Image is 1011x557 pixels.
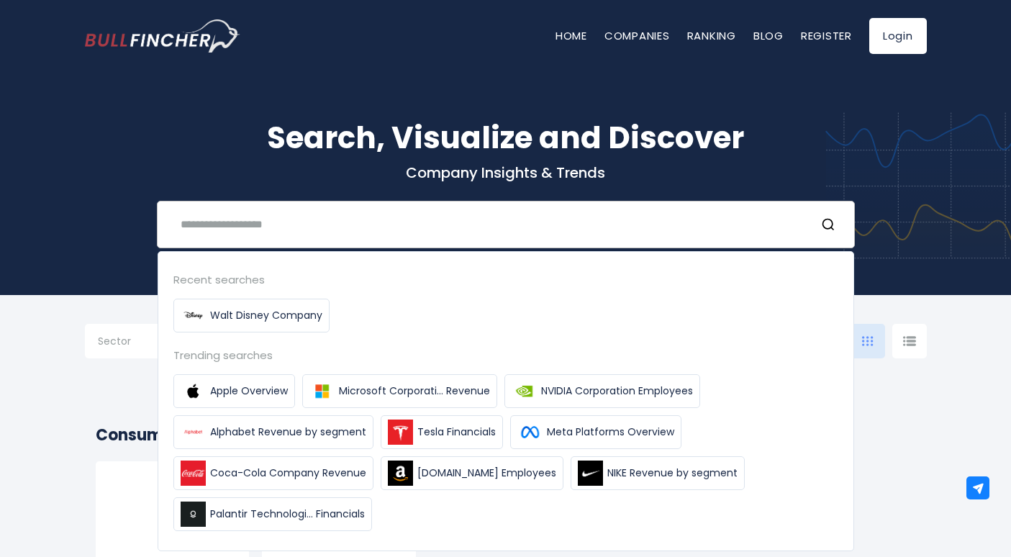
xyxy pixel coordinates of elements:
[173,299,330,332] a: Walt Disney Company
[417,466,556,481] span: [DOMAIN_NAME] Employees
[173,456,373,490] a: Coca-Cola Company Revenue
[210,425,366,440] span: Alphabet Revenue by segment
[903,336,916,346] img: icon-comp-list-view.svg
[510,415,681,449] a: Meta Platforms Overview
[607,466,738,481] span: NIKE Revenue by segment
[210,466,366,481] span: Coca-Cola Company Revenue
[210,507,365,522] span: Palantir Technologi... Financials
[85,163,927,182] p: Company Insights & Trends
[85,115,927,160] h1: Search, Visualize and Discover
[173,271,838,288] div: Recent searches
[173,497,372,531] a: Palantir Technologi... Financials
[85,19,240,53] a: Go to homepage
[556,28,587,43] a: Home
[821,215,840,234] button: Search
[173,415,373,449] a: Alphabet Revenue by segment
[96,423,916,447] h2: Consumer Electronics
[85,19,240,53] img: Bullfincher logo
[604,28,670,43] a: Companies
[541,384,693,399] span: NVIDIA Corporation Employees
[571,456,745,490] a: NIKE Revenue by segment
[547,425,674,440] span: Meta Platforms Overview
[98,335,131,348] span: Sector
[210,384,288,399] span: Apple Overview
[143,483,201,540] img: AAPL.png
[339,384,490,399] span: Microsoft Corporati... Revenue
[753,28,784,43] a: Blog
[173,374,295,408] a: Apple Overview
[687,28,736,43] a: Ranking
[210,308,322,323] span: Walt Disney Company
[381,456,563,490] a: [DOMAIN_NAME] Employees
[801,28,852,43] a: Register
[417,425,496,440] span: Tesla Financials
[862,336,874,346] img: icon-comp-grid.svg
[381,415,503,449] a: Tesla Financials
[504,374,700,408] a: NVIDIA Corporation Employees
[98,330,190,356] input: Selection
[173,347,838,363] div: Trending searches
[302,374,497,408] a: Microsoft Corporati... Revenue
[869,18,927,54] a: Login
[181,303,206,328] img: Walt Disney Company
